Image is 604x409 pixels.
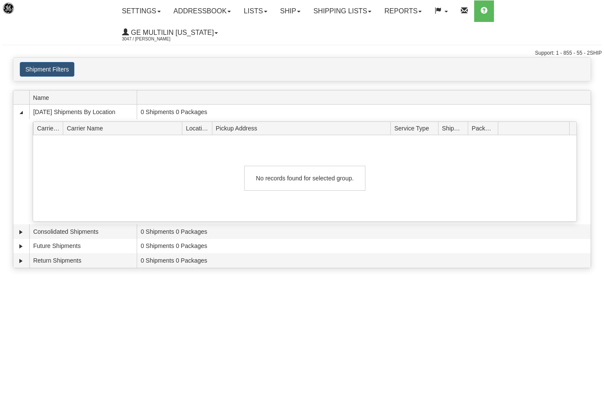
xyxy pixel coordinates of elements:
[17,228,25,236] a: Expand
[472,121,498,135] span: Packages
[442,121,468,135] span: Shipments
[378,0,428,22] a: Reports
[307,0,378,22] a: Shipping lists
[394,121,438,135] span: Service Type
[37,121,63,135] span: Carrier Id
[274,0,307,22] a: Ship
[29,239,137,254] td: Future Shipments
[244,166,365,191] div: No records found for selected group.
[116,22,225,43] a: GE Multilin [US_STATE] 3047 / [PERSON_NAME]
[67,121,182,135] span: Carrier Name
[17,257,25,265] a: Expand
[29,224,137,239] td: Consolidated Shipments
[137,253,591,268] td: 0 Shipments 0 Packages
[167,0,238,22] a: Addressbook
[29,105,137,119] td: [DATE] Shipments By Location
[33,91,137,104] span: Name
[237,0,273,22] a: Lists
[2,50,602,57] div: Support: 1 - 855 - 55 - 2SHIP
[216,121,391,135] span: Pickup Address
[116,0,167,22] a: Settings
[122,35,187,43] span: 3047 / [PERSON_NAME]
[17,242,25,251] a: Expand
[137,224,591,239] td: 0 Shipments 0 Packages
[137,239,591,254] td: 0 Shipments 0 Packages
[129,29,214,36] span: GE Multilin [US_STATE]
[137,105,591,119] td: 0 Shipments 0 Packages
[2,2,46,24] img: logo3047.jpg
[20,62,74,77] button: Shipment Filters
[29,253,137,268] td: Return Shipments
[186,121,212,135] span: Location Id
[17,108,25,117] a: Collapse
